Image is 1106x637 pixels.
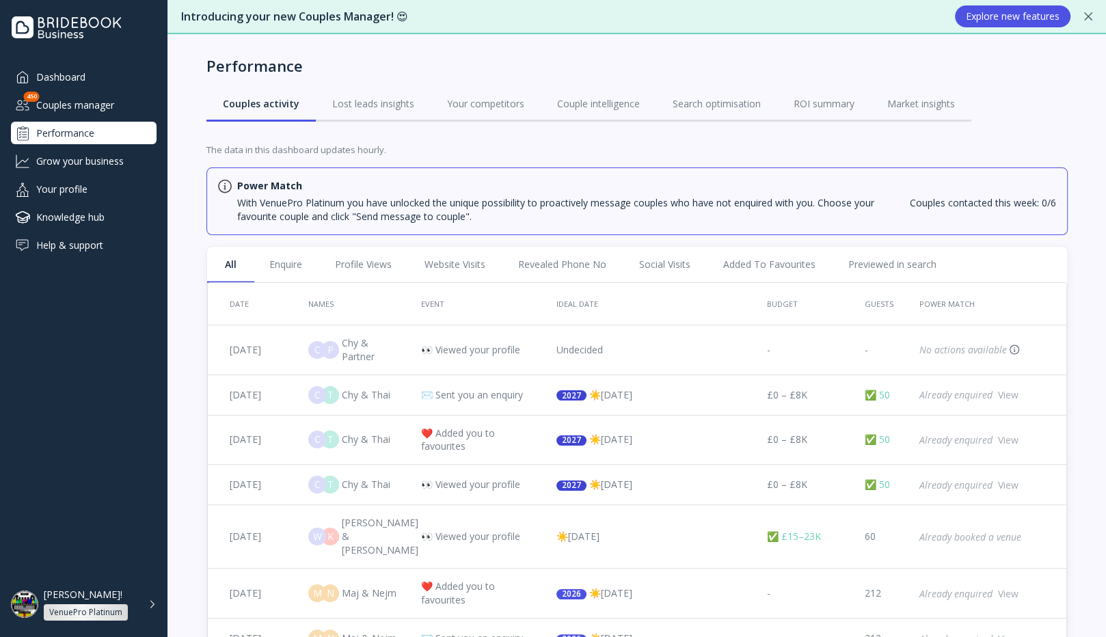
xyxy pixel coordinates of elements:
[230,530,261,543] div: [DATE]
[557,97,640,111] div: Couple intelligence
[339,516,418,557] div: [PERSON_NAME] & [PERSON_NAME]
[308,386,326,404] div: C
[431,86,541,122] a: Your competitors
[421,426,535,454] div: ❤️ Added you to favourites
[556,433,632,446] div: ☀️ [DATE]
[230,299,249,308] div: Date
[319,247,408,282] a: Profile Views
[556,343,603,357] div: Undecided
[623,247,707,282] a: Social Visits
[206,86,316,122] a: Couples activity
[919,299,975,308] div: Power Match
[308,431,326,448] div: C
[1038,571,1106,637] iframe: Chat Widget
[556,478,632,491] div: ☀️ [DATE]
[11,150,157,172] a: Grow your business
[339,433,390,446] div: Chy & Thai
[998,388,1019,402] a: View
[316,86,431,122] a: Lost leads insights
[767,388,807,402] div: £0 – £8K
[556,589,586,599] div: 2026
[966,11,1060,22] div: Explore new features
[556,435,586,446] div: 2027
[767,478,807,491] div: £0 – £8K
[541,86,656,122] a: Couple intelligence
[556,530,599,543] div: ☀️ [DATE]
[919,586,993,601] p: Already enquired
[11,234,157,256] a: Help & support
[919,478,993,492] p: Already enquired
[865,530,876,543] div: 60
[11,66,157,88] a: Dashboard
[767,530,821,543] div: ✅ £15–23K
[865,433,890,446] div: ✅ 50
[24,92,40,102] div: 450
[206,144,1068,157] div: The data in this dashboard updates hourly.
[767,343,770,357] div: -
[223,97,299,111] div: Couples activity
[910,196,1056,223] div: Couples contacted this week: 0/6
[11,94,157,116] div: Couples manager
[421,530,520,543] div: 👀 Viewed your profile
[339,388,390,402] div: Chy & Thai
[308,299,334,308] div: Names
[321,386,339,404] div: T
[208,247,253,282] a: All
[49,607,122,618] div: VenuePro Platinum
[181,9,941,25] div: Introducing your new Couples Manager! 😍
[11,591,38,618] img: dpr=2,fit=cover,g=face,w=48,h=48
[230,343,261,357] div: [DATE]
[421,343,520,357] div: 👀 Viewed your profile
[339,478,390,491] div: Chy & Thai
[887,97,955,111] div: Market insights
[502,247,623,282] a: Revealed Phone No
[919,433,993,447] p: Already enquired
[832,247,953,282] a: Previewed in search
[321,341,339,359] div: P
[767,299,798,308] div: Budget
[556,299,598,308] div: Ideal Date
[865,478,890,491] div: ✅ 50
[919,342,1007,357] em: No actions available
[421,478,520,491] div: 👀 Viewed your profile
[767,586,770,600] div: -
[794,97,854,111] div: ROI summary
[230,478,261,491] div: [DATE]
[777,86,871,122] a: ROI summary
[919,388,993,402] p: Already enquired
[230,433,261,446] div: [DATE]
[11,94,157,116] a: Couples manager450
[253,247,319,282] a: Enquire
[919,530,1021,544] p: Already booked a venue
[421,299,444,308] div: Event
[237,196,893,223] div: With VenuePro Platinum you have unlocked the unique possibility to proactively message couples wh...
[339,336,399,364] div: Chy & Partner
[11,206,157,228] a: Knowledge hub
[767,433,807,446] div: £0 – £8K
[865,388,890,402] div: ✅ 50
[308,528,326,545] div: W
[308,584,326,602] div: M
[865,586,881,600] div: 212
[421,388,523,402] div: ✉️ Sent you an enquiry
[998,433,1019,447] a: View
[321,476,339,493] div: T
[230,586,261,600] div: [DATE]
[321,584,339,602] div: N
[332,97,414,111] div: Lost leads insights
[321,431,339,448] div: T
[11,178,157,200] a: Your profile
[11,122,157,144] a: Performance
[556,480,586,491] div: 2027
[408,247,502,282] a: Website Visits
[308,341,326,359] div: C
[230,388,261,402] div: [DATE]
[656,86,777,122] a: Search optimisation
